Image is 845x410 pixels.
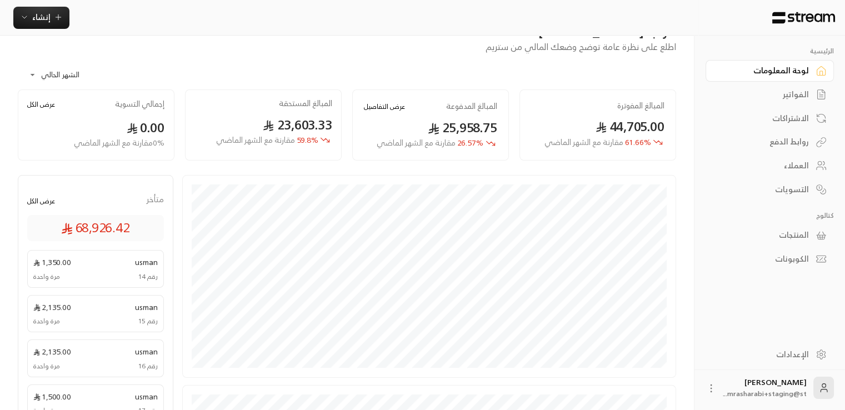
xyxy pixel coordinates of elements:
[13,7,69,29] button: إنشاء
[719,65,809,76] div: لوحة المعلومات
[706,107,834,129] a: الاشتراكات
[706,248,834,270] a: الكوبونات
[33,256,71,268] span: 1,350.00
[216,134,318,146] span: 59.8 %
[23,61,107,89] div: الشهر الحالي
[719,160,809,171] div: العملاء
[723,388,807,399] span: mrasharabi+staging@st...
[719,253,809,264] div: الكوبونات
[33,346,71,357] span: 2,135.00
[138,361,158,371] span: رقم 16
[364,101,405,112] button: عرض التفاصيل
[706,343,834,365] a: الإعدادات
[115,99,164,109] h2: إجمالي التسوية
[135,346,158,357] span: usman
[446,102,497,111] h2: المبالغ المدفوعة
[428,116,497,139] span: 25,958.75
[33,272,60,282] span: مرة واحدة
[216,133,295,147] span: مقارنة مع الشهر الماضي
[377,137,483,149] span: 26.57 %
[279,99,332,108] h2: المبالغ المستحقة
[127,116,164,139] span: 0.00
[544,135,623,149] span: مقارنة مع الشهر الماضي
[33,361,60,371] span: مرة واحدة
[706,60,834,82] a: لوحة المعلومات
[32,10,51,24] span: إنشاء
[138,272,158,282] span: رقم 14
[377,136,456,149] span: مقارنة مع الشهر الماضي
[27,99,55,109] button: عرض الكل
[719,229,809,241] div: المنتجات
[706,211,834,220] p: كتالوج
[486,39,676,54] span: اطلع على نظرة عامة توضح وضعك المالي من ستريم
[33,316,60,326] span: مرة واحدة
[61,218,129,237] span: 68,926.42
[33,301,71,313] span: 2,135.00
[719,113,809,124] div: الاشتراكات
[706,131,834,153] a: روابط الدفع
[706,155,834,177] a: العملاء
[719,136,809,147] div: روابط الدفع
[146,193,164,206] span: متأخر
[719,184,809,195] div: التسويات
[706,224,834,246] a: المنتجات
[596,115,664,138] span: 44,705.00
[138,316,158,326] span: رقم 15
[706,178,834,200] a: التسويات
[723,377,807,399] div: [PERSON_NAME]
[544,137,651,148] span: 61.66 %
[706,84,834,106] a: الفواتير
[771,12,836,24] img: Logo
[33,391,71,402] span: 1,500.00
[617,101,664,111] h2: المبالغ المفوترة
[135,391,158,402] span: usman
[135,301,158,313] span: usman
[74,137,164,149] span: 0 % مقارنة مع الشهر الماضي
[135,256,158,268] span: usman
[706,47,834,56] p: الرئيسية
[27,196,55,206] button: عرض الكل
[719,349,809,360] div: الإعدادات
[263,113,332,136] span: 23,603.33
[719,89,809,100] div: الفواتير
